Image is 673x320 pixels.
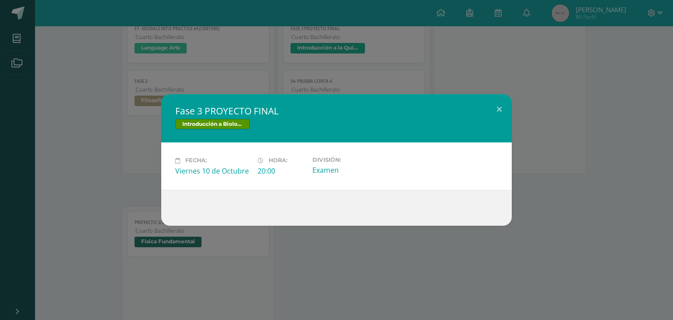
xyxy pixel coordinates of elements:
[312,165,388,175] div: Examen
[175,119,250,129] span: Introducción a Biología
[175,105,498,117] h2: Fase 3 PROYECTO FINAL
[185,157,207,164] span: Fecha:
[175,166,251,176] div: Viernes 10 de Octubre
[258,166,305,176] div: 20:00
[269,157,287,164] span: Hora:
[487,94,512,124] button: Close (Esc)
[312,156,388,163] label: División:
